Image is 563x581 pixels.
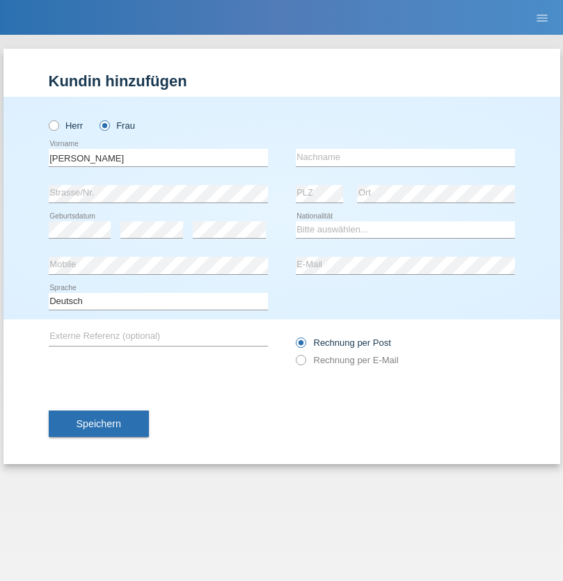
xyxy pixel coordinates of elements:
[100,120,109,129] input: Frau
[296,337,391,348] label: Rechnung per Post
[77,418,121,429] span: Speichern
[296,355,305,372] input: Rechnung per E-Mail
[535,11,549,25] i: menu
[528,13,556,22] a: menu
[49,120,84,131] label: Herr
[100,120,135,131] label: Frau
[49,411,149,437] button: Speichern
[296,337,305,355] input: Rechnung per Post
[296,355,399,365] label: Rechnung per E-Mail
[49,120,58,129] input: Herr
[49,72,515,90] h1: Kundin hinzufügen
